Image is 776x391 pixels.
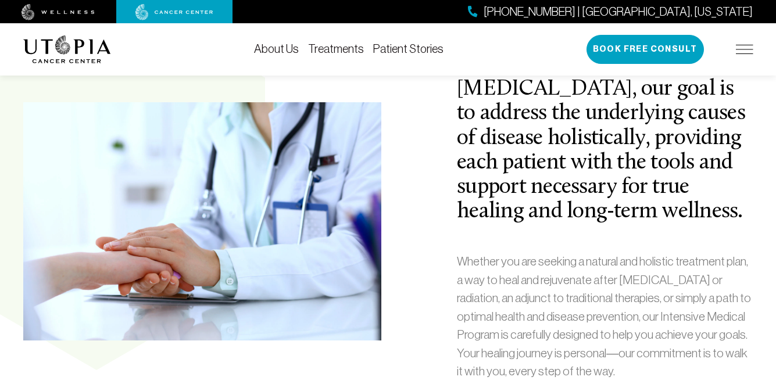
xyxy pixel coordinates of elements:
[23,102,381,341] img: At Utopia Wellness and Cancer Center, our goal is to address the underlying causes of disease hol...
[23,35,111,63] img: logo
[373,42,444,55] a: Patient Stories
[457,252,753,381] p: Whether you are seeking a natural and holistic treatment plan, a way to heal and rejuvenate after...
[22,4,95,20] img: wellness
[736,45,753,54] img: icon-hamburger
[308,42,364,55] a: Treatments
[135,4,213,20] img: cancer center
[468,3,753,20] a: [PHONE_NUMBER] | [GEOGRAPHIC_DATA], [US_STATE]
[457,53,753,224] h2: At Utopia Wellness and [MEDICAL_DATA], our goal is to address the underlying causes of disease ho...
[587,35,704,64] button: Book Free Consult
[484,3,753,20] span: [PHONE_NUMBER] | [GEOGRAPHIC_DATA], [US_STATE]
[254,42,299,55] a: About Us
